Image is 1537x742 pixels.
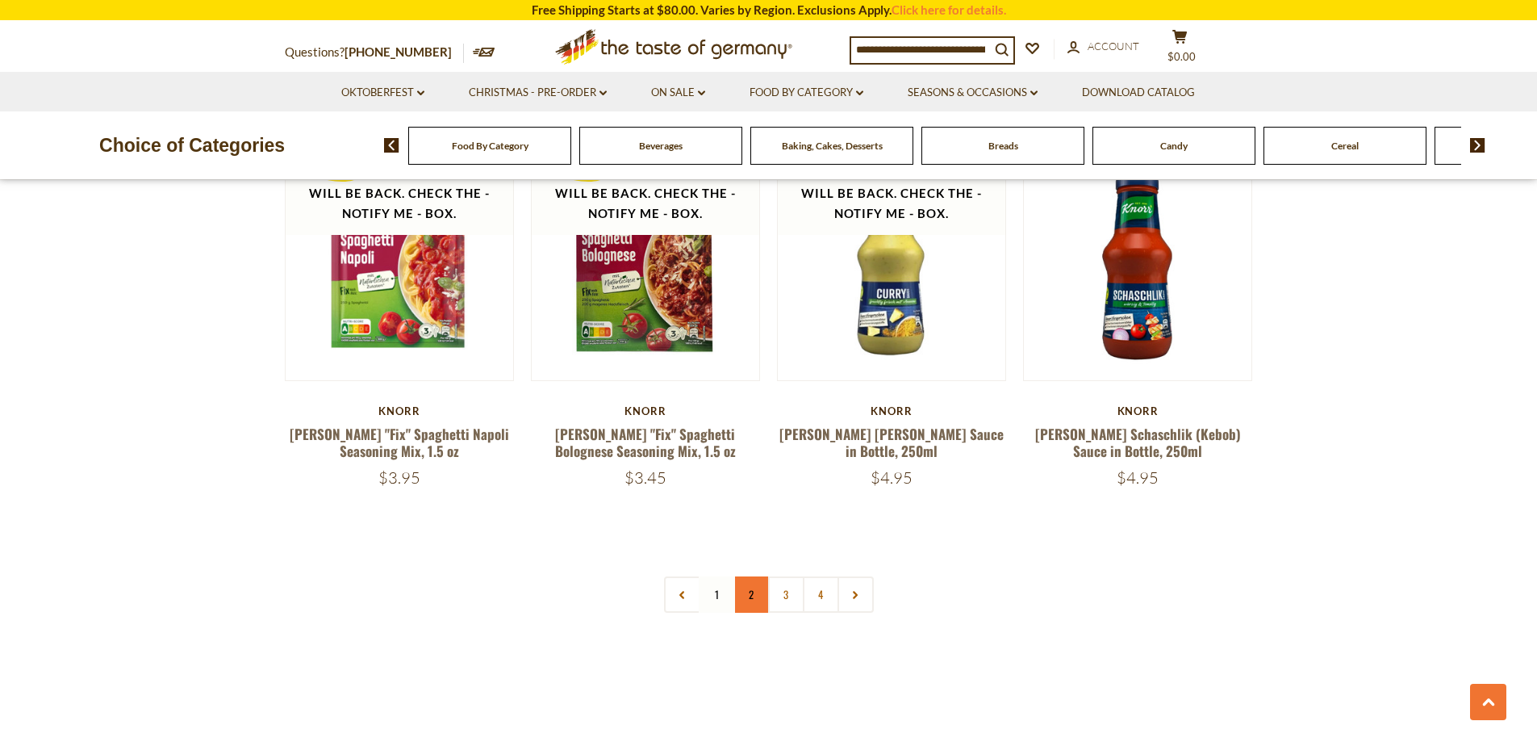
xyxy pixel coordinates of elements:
img: Knorr Spaghetti Napoli [286,152,514,380]
p: Questions? [285,42,464,63]
a: 4 [803,576,839,613]
a: Click here for details. [892,2,1006,17]
img: Knorr Schschlik [1024,152,1252,380]
span: $0.00 [1167,50,1196,63]
div: Knorr [285,405,515,417]
img: Knorr Curry [778,152,1006,380]
span: Account [1088,40,1139,52]
a: [PERSON_NAME] [PERSON_NAME] Sauce in Bottle, 250ml [779,424,1004,461]
a: [PERSON_NAME] Schaschlik (Kebob) Sauce in Bottle, 250ml [1035,424,1241,461]
a: Baking, Cakes, Desserts [782,140,883,152]
a: Breads [988,140,1018,152]
a: [PERSON_NAME] "Fix" Spaghetti Napoli Seasoning Mix, 1.5 oz [290,424,509,461]
a: 2 [733,576,770,613]
button: $0.00 [1156,29,1205,69]
a: Cereal [1331,140,1359,152]
a: Food By Category [452,140,528,152]
a: [PERSON_NAME] "Fix" Spaghetti Bolognese Seasoning Mix, 1.5 oz [555,424,736,461]
a: Christmas - PRE-ORDER [469,84,607,102]
a: 3 [768,576,804,613]
div: Knorr [777,405,1007,417]
a: Food By Category [750,84,863,102]
a: [PHONE_NUMBER] [345,44,452,59]
img: Knorr Spaghetti Bolognese [532,152,760,380]
a: Seasons & Occasions [908,84,1038,102]
a: On Sale [651,84,705,102]
a: Download Catalog [1082,84,1195,102]
a: Oktoberfest [341,84,424,102]
div: Knorr [1023,405,1253,417]
span: $3.45 [624,467,666,488]
div: Knorr [531,405,761,417]
a: Account [1067,38,1139,56]
a: Beverages [639,140,683,152]
img: previous arrow [384,138,399,153]
span: $3.95 [378,467,420,488]
span: $4.95 [871,467,913,488]
img: next arrow [1470,138,1485,153]
span: $4.95 [1117,467,1159,488]
a: Candy [1160,140,1188,152]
